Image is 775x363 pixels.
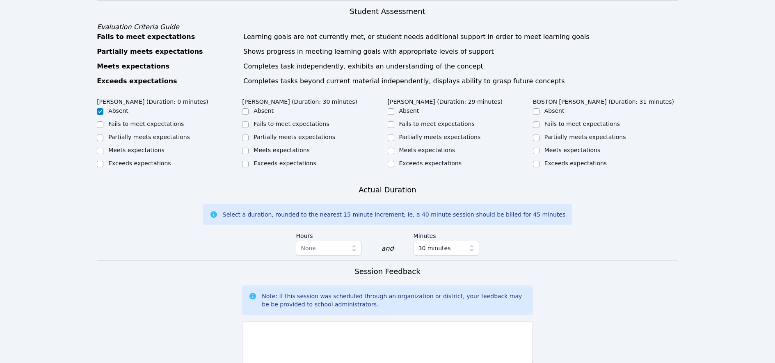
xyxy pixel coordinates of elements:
[354,266,420,277] h3: Session Feedback
[533,94,674,107] legend: BOSTON [PERSON_NAME] (Duration: 31 minutes)
[544,160,607,167] label: Exceeds expectations
[544,134,626,140] label: Partially meets expectations
[381,244,393,253] div: and
[242,94,357,107] legend: [PERSON_NAME] (Duration: 30 minutes)
[254,147,310,153] label: Meets expectations
[544,107,565,114] label: Absent
[388,94,503,107] legend: [PERSON_NAME] (Duration: 29 minutes)
[223,210,565,219] div: Select a duration, rounded to the nearest 15 minute increment; ie, a 40 minute session should be ...
[399,121,475,127] label: Fails to meet expectations
[262,292,526,308] div: Note: If this session was scheduled through an organization or district, your feedback may be be ...
[359,184,416,196] h3: Actual Duration
[254,160,316,167] label: Exceeds expectations
[414,241,479,256] button: 30 minutes
[243,47,678,57] div: Shows progress in meeting learning goals with appropriate levels of support
[97,6,678,17] h3: Student Assessment
[399,147,455,153] label: Meets expectations
[254,121,329,127] label: Fails to meet expectations
[544,147,601,153] label: Meets expectations
[399,160,462,167] label: Exceeds expectations
[399,134,481,140] label: Partially meets expectations
[97,94,208,107] legend: [PERSON_NAME] (Duration: 0 minutes)
[296,228,361,241] label: Hours
[97,62,238,71] div: Meets expectations
[243,76,678,86] div: Completes tasks beyond current material independently, displays ability to grasp future concepts
[414,228,479,241] label: Minutes
[254,134,335,140] label: Partially meets expectations
[97,47,238,57] div: Partially meets expectations
[243,32,678,42] div: Learning goals are not currently met, or student needs additional support in order to meet learni...
[108,107,128,114] label: Absent
[544,121,620,127] label: Fails to meet expectations
[108,160,171,167] label: Exceeds expectations
[108,147,165,153] label: Meets expectations
[97,32,238,42] div: Fails to meet expectations
[296,241,361,256] button: None
[108,121,184,127] label: Fails to meet expectations
[301,245,316,251] span: None
[97,76,238,86] div: Exceeds expectations
[243,62,678,71] div: Completes task independently, exhibits an understanding of the concept
[254,107,274,114] label: Absent
[418,243,451,253] span: 30 minutes
[399,107,419,114] label: Absent
[97,22,678,32] div: Evaluation Criteria Guide
[108,134,190,140] label: Partially meets expectations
